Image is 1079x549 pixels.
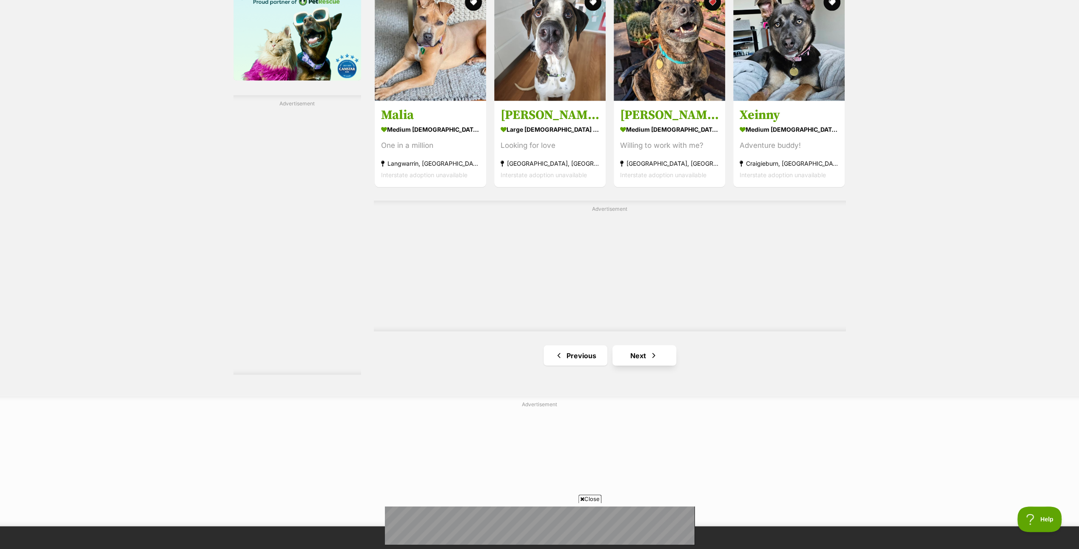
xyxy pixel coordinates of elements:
div: One in a million [381,140,480,151]
span: Interstate adoption unavailable [381,171,467,178]
div: Advertisement [233,95,361,374]
a: Malia medium [DEMOGRAPHIC_DATA] Dog One in a million Langwarrin, [GEOGRAPHIC_DATA] Interstate ado... [375,101,486,187]
h3: Malia [381,107,480,123]
span: Close [578,495,601,503]
strong: Craigieburn, [GEOGRAPHIC_DATA] [740,158,838,169]
a: Previous page [544,345,607,365]
iframe: Advertisement [333,411,746,518]
div: Looking for love [501,140,599,151]
strong: medium [DEMOGRAPHIC_DATA] Dog [740,123,838,136]
nav: Pagination [374,345,846,365]
strong: [GEOGRAPHIC_DATA], [GEOGRAPHIC_DATA] [501,158,599,169]
div: Advertisement [374,201,846,331]
a: [PERSON_NAME] medium [DEMOGRAPHIC_DATA] Dog Willing to work with me? [GEOGRAPHIC_DATA], [GEOGRAPH... [614,101,725,187]
div: Adventure buddy! [740,140,838,151]
span: Interstate adoption unavailable [620,171,706,178]
a: Next page [612,345,676,365]
h3: [PERSON_NAME] [620,107,719,123]
a: [PERSON_NAME] large [DEMOGRAPHIC_DATA] Dog Looking for love [GEOGRAPHIC_DATA], [GEOGRAPHIC_DATA] ... [494,101,606,187]
span: Interstate adoption unavailable [740,171,826,178]
div: Willing to work with me? [620,140,719,151]
a: Xeinny medium [DEMOGRAPHIC_DATA] Dog Adventure buddy! Craigieburn, [GEOGRAPHIC_DATA] Interstate a... [733,101,845,187]
strong: medium [DEMOGRAPHIC_DATA] Dog [620,123,719,136]
iframe: Advertisement [404,216,816,323]
h3: Xeinny [740,107,838,123]
iframe: Help Scout Beacon - Open [1017,507,1062,532]
iframe: Advertisement [385,507,695,545]
strong: large [DEMOGRAPHIC_DATA] Dog [501,123,599,136]
h3: [PERSON_NAME] [501,107,599,123]
strong: medium [DEMOGRAPHIC_DATA] Dog [381,123,480,136]
span: Interstate adoption unavailable [501,171,587,178]
strong: Langwarrin, [GEOGRAPHIC_DATA] [381,158,480,169]
iframe: Advertisement [233,111,361,366]
strong: [GEOGRAPHIC_DATA], [GEOGRAPHIC_DATA] [620,158,719,169]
